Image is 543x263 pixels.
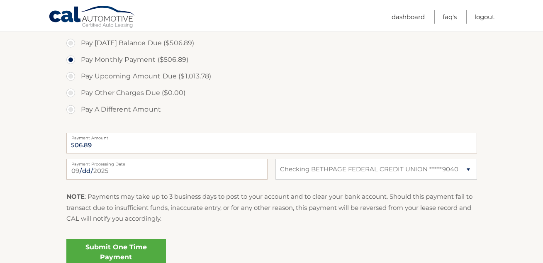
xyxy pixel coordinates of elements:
[66,68,477,85] label: Pay Upcoming Amount Due ($1,013.78)
[66,133,477,153] input: Payment Amount
[66,35,477,51] label: Pay [DATE] Balance Due ($506.89)
[66,85,477,101] label: Pay Other Charges Due ($0.00)
[49,5,136,29] a: Cal Automotive
[66,101,477,118] label: Pay A Different Amount
[475,10,494,24] a: Logout
[66,51,477,68] label: Pay Monthly Payment ($506.89)
[66,159,268,180] input: Payment Date
[66,191,477,224] p: : Payments may take up to 3 business days to post to your account and to clear your bank account....
[392,10,425,24] a: Dashboard
[66,192,85,200] strong: NOTE
[66,133,477,139] label: Payment Amount
[443,10,457,24] a: FAQ's
[66,159,268,166] label: Payment Processing Date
